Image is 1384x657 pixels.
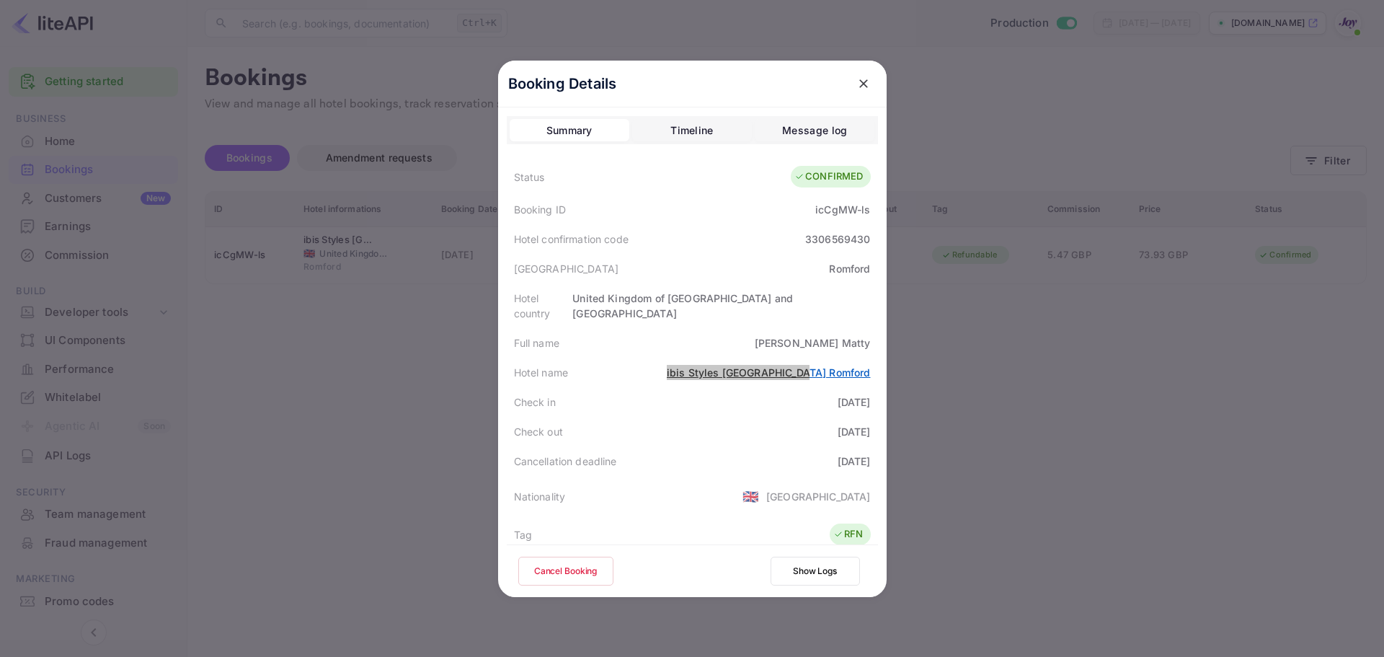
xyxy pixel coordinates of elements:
[805,232,871,247] div: 3306569430
[829,261,870,276] div: Romford
[838,394,871,410] div: [DATE]
[766,489,871,504] div: [GEOGRAPHIC_DATA]
[833,527,863,542] div: RFN
[514,232,629,247] div: Hotel confirmation code
[755,119,874,142] button: Message log
[670,122,713,139] div: Timeline
[815,202,870,217] div: icCgMW-ls
[742,483,759,509] span: United States
[514,291,573,321] div: Hotel country
[514,202,567,217] div: Booking ID
[632,119,752,142] button: Timeline
[514,261,619,276] div: [GEOGRAPHIC_DATA]
[514,394,556,410] div: Check in
[794,169,863,184] div: CONFIRMED
[514,489,566,504] div: Nationality
[514,335,559,350] div: Full name
[782,122,847,139] div: Message log
[514,454,617,469] div: Cancellation deadline
[572,291,870,321] div: United Kingdom of [GEOGRAPHIC_DATA] and [GEOGRAPHIC_DATA]
[514,169,545,185] div: Status
[518,557,613,586] button: Cancel Booking
[755,335,871,350] div: [PERSON_NAME] Matty
[508,73,617,94] p: Booking Details
[838,454,871,469] div: [DATE]
[546,122,593,139] div: Summary
[838,424,871,439] div: [DATE]
[667,366,871,379] a: ibis Styles [GEOGRAPHIC_DATA] Romford
[771,557,860,586] button: Show Logs
[514,365,569,380] div: Hotel name
[510,119,629,142] button: Summary
[851,71,877,97] button: close
[514,424,563,439] div: Check out
[514,527,532,542] div: Tag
